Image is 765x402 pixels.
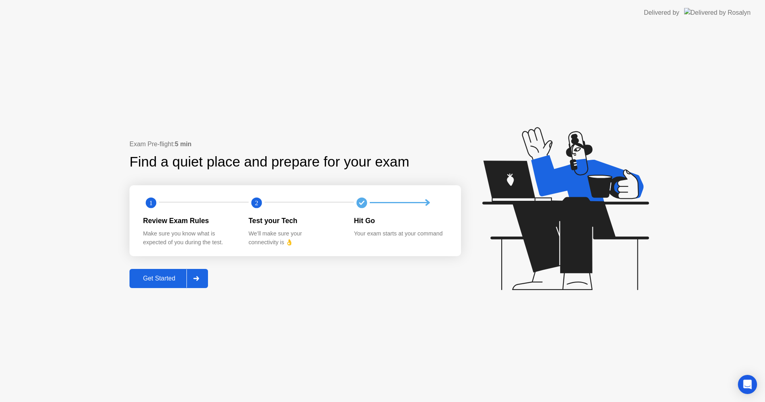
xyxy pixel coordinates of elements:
text: 2 [255,199,258,206]
img: Delivered by Rosalyn [684,8,751,17]
div: Test your Tech [249,216,341,226]
div: Find a quiet place and prepare for your exam [129,151,410,173]
text: 1 [149,199,153,206]
div: Exam Pre-flight: [129,139,461,149]
div: Hit Go [354,216,447,226]
div: We’ll make sure your connectivity is 👌 [249,229,341,247]
div: Your exam starts at your command [354,229,447,238]
b: 5 min [175,141,192,147]
button: Get Started [129,269,208,288]
div: Review Exam Rules [143,216,236,226]
div: Get Started [132,275,186,282]
div: Open Intercom Messenger [738,375,757,394]
div: Make sure you know what is expected of you during the test. [143,229,236,247]
div: Delivered by [644,8,679,18]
